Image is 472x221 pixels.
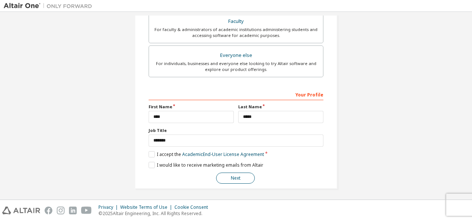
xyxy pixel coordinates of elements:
[153,16,319,27] div: Faculty
[98,204,120,210] div: Privacy
[4,2,96,10] img: Altair One
[149,104,234,110] label: First Name
[81,207,92,214] img: youtube.svg
[216,173,255,184] button: Next
[238,104,323,110] label: Last Name
[153,50,319,61] div: Everyone else
[2,207,40,214] img: altair_logo.svg
[149,88,323,100] div: Your Profile
[153,27,319,38] div: For faculty & administrators of academic institutions administering students and accessing softwa...
[149,151,264,157] label: I accept the
[149,127,323,133] label: Job Title
[57,207,65,214] img: instagram.svg
[98,210,212,217] p: © 2025 Altair Engineering, Inc. All Rights Reserved.
[153,61,319,72] div: For individuals, businesses and everyone else looking to try Altair software and explore our prod...
[182,151,264,157] a: Academic End-User License Agreement
[45,207,52,214] img: facebook.svg
[69,207,77,214] img: linkedin.svg
[149,162,263,168] label: I would like to receive marketing emails from Altair
[120,204,174,210] div: Website Terms of Use
[174,204,212,210] div: Cookie Consent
